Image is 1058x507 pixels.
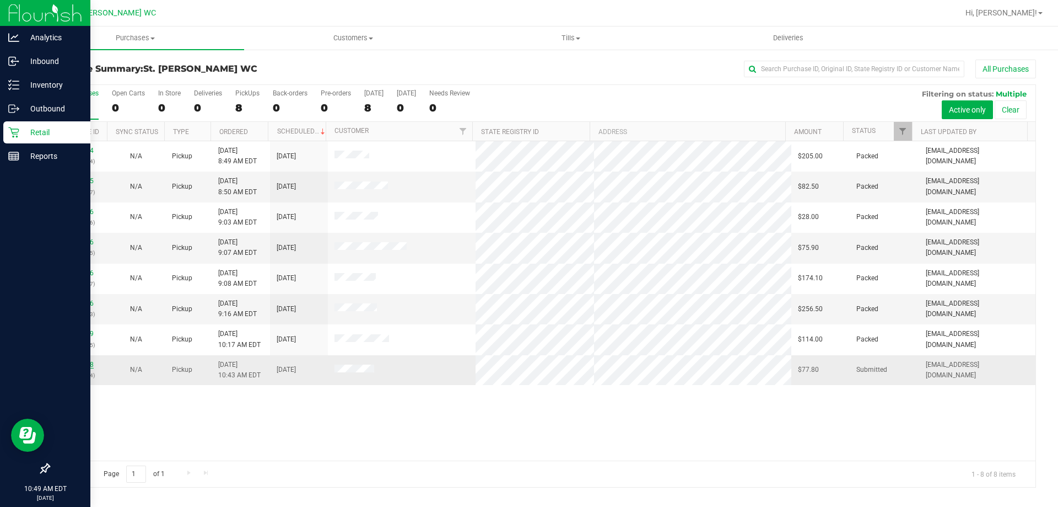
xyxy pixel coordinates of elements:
span: $77.80 [798,365,819,375]
input: Search Purchase ID, Original ID, State Registry ID or Customer Name... [744,61,964,77]
span: 1 - 8 of 8 items [963,466,1024,482]
span: Not Applicable [130,305,142,313]
inline-svg: Reports [8,151,19,162]
input: 1 [126,466,146,483]
a: Ordered [219,128,248,136]
span: Deliveries [758,33,818,43]
span: [DATE] 8:50 AM EDT [218,176,257,197]
p: Outbound [19,102,85,115]
p: Reports [19,150,85,163]
div: In Store [158,89,181,97]
span: Not Applicable [130,366,142,373]
span: St. [PERSON_NAME] WC [143,63,257,74]
span: Not Applicable [130,152,142,160]
div: PickUps [235,89,260,97]
span: Packed [856,304,878,314]
span: Purchases [26,33,244,43]
div: [DATE] [397,89,416,97]
div: 8 [235,102,260,114]
span: Pickup [172,182,192,192]
a: Customer [334,127,369,135]
a: Sync Status [116,128,158,136]
a: State Registry ID [481,128,539,136]
span: [DATE] [277,334,296,345]
inline-svg: Retail [8,127,19,138]
p: Inbound [19,55,85,68]
span: [DATE] 10:43 AM EDT [218,360,261,381]
div: 0 [397,102,416,114]
button: N/A [130,273,142,284]
a: 11971846 [63,208,94,216]
span: [DATE] 10:17 AM EDT [218,329,261,350]
span: Packed [856,182,878,192]
div: 0 [273,102,307,114]
inline-svg: Outbound [8,103,19,114]
span: Packed [856,243,878,253]
span: $114.00 [798,334,823,345]
div: Back-orders [273,89,307,97]
span: [DATE] [277,273,296,284]
span: [EMAIL_ADDRESS][DOMAIN_NAME] [926,207,1029,228]
div: [DATE] [364,89,384,97]
span: [EMAIL_ADDRESS][DOMAIN_NAME] [926,176,1029,197]
h3: Purchase Summary: [48,64,377,74]
button: N/A [130,334,142,345]
a: Amount [794,128,822,136]
span: Packed [856,273,878,284]
a: 11971584 [63,147,94,154]
a: Filter [894,122,912,141]
span: $75.90 [798,243,819,253]
a: Scheduled [277,127,327,135]
button: N/A [130,151,142,162]
span: Page of 1 [94,466,174,483]
span: $174.10 [798,273,823,284]
div: Needs Review [429,89,470,97]
span: [EMAIL_ADDRESS][DOMAIN_NAME] [926,298,1029,319]
span: [DATE] [277,365,296,375]
span: $256.50 [798,304,823,314]
p: Analytics [19,31,85,44]
p: Retail [19,126,85,139]
button: Clear [995,100,1027,119]
a: Filter [454,122,472,141]
inline-svg: Inbound [8,56,19,67]
span: Pickup [172,243,192,253]
button: All Purchases [975,60,1036,78]
span: Multiple [996,89,1027,98]
span: Packed [856,212,878,222]
span: Tills [462,33,679,43]
button: N/A [130,212,142,222]
span: St. [PERSON_NAME] WC [69,8,156,18]
div: 0 [112,102,145,114]
div: Pre-orders [321,89,351,97]
th: Address [590,122,785,141]
p: Inventory [19,78,85,92]
a: Purchases [26,26,244,50]
a: 11972026 [63,269,94,277]
a: Last Updated By [921,128,976,136]
a: 11972529 [63,330,94,338]
span: [DATE] 9:16 AM EDT [218,298,257,319]
a: 11972116 [63,300,94,307]
span: [DATE] 9:08 AM EDT [218,268,257,289]
span: [EMAIL_ADDRESS][DOMAIN_NAME] [926,268,1029,289]
div: 0 [158,102,181,114]
div: Deliveries [194,89,222,97]
p: [DATE] [5,494,85,502]
div: 0 [429,102,470,114]
span: $82.50 [798,182,819,192]
span: [EMAIL_ADDRESS][DOMAIN_NAME] [926,360,1029,381]
span: [DATE] [277,151,296,162]
span: Hi, [PERSON_NAME]! [965,8,1037,17]
span: Packed [856,151,878,162]
iframe: Resource center [11,419,44,452]
a: 11971866 [63,238,94,246]
span: [DATE] [277,243,296,253]
a: Type [173,128,189,136]
a: 11971715 [63,177,94,185]
button: N/A [130,182,142,192]
span: Pickup [172,304,192,314]
span: Filtering on status: [922,89,994,98]
a: Deliveries [679,26,897,50]
div: 0 [194,102,222,114]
